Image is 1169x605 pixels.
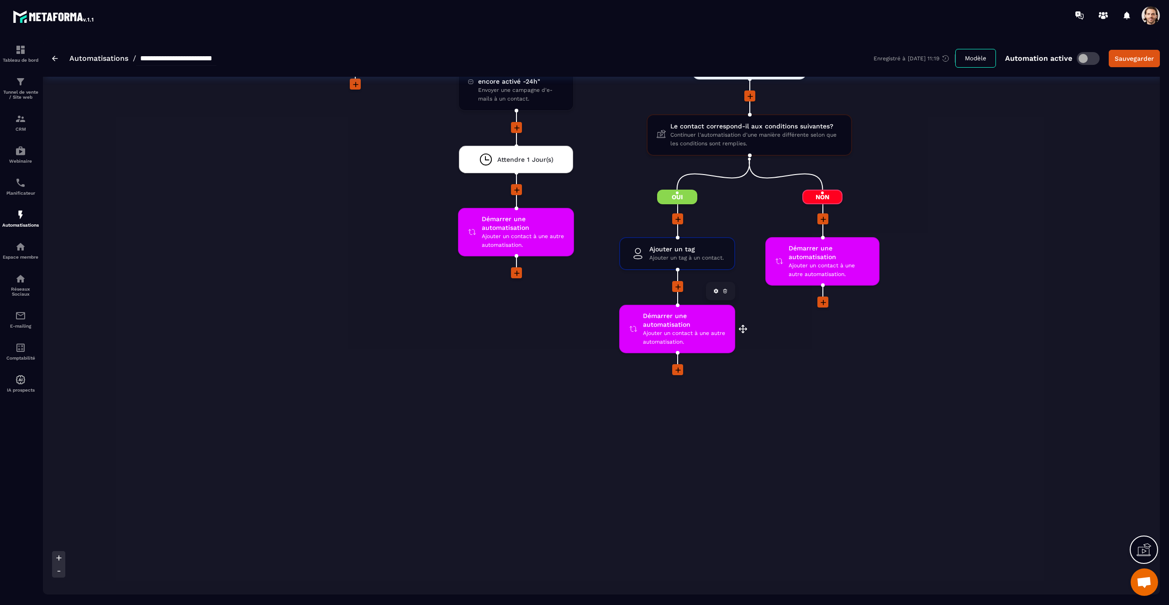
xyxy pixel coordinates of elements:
img: email [15,310,26,321]
p: CRM [2,127,39,132]
img: automations [15,145,26,156]
img: logo [13,8,95,25]
span: Ajouter un tag [649,245,724,254]
span: Le contact correspond-il aux conditions suivantes? [670,122,842,131]
span: Démarrer une automatisation [482,215,565,232]
p: Planificateur [2,191,39,196]
div: Enregistré à [874,54,955,63]
a: emailemailE-mailing [2,303,39,335]
span: Ajouter un tag à un contact. [649,254,724,262]
span: Ajouter un contact à une autre automatisation. [482,232,565,249]
img: formation [15,76,26,87]
p: Tunnel de vente / Site web [2,90,39,100]
p: Espace membre [2,255,39,260]
p: E-mailing [2,324,39,329]
button: Sauvegarder [1109,50,1160,67]
span: Démarrer une automatisation [643,312,726,329]
span: Continuer l'automatisation d'une manière différente selon que les conditions sont remplies. [670,131,842,148]
a: automationsautomationsAutomatisations [2,202,39,234]
span: Attendre 1 Jour(s) [497,155,553,164]
a: Open chat [1131,568,1158,596]
span: Oui [657,190,697,204]
img: accountant [15,342,26,353]
a: Automatisations [69,54,128,63]
img: automations [15,374,26,385]
a: formationformationTunnel de vente / Site web [2,69,39,106]
p: Automation active [1005,54,1072,63]
a: automationsautomationsEspace membre [2,234,39,266]
p: Réseaux Sociaux [2,287,39,297]
button: Modèle [955,49,996,68]
div: Sauvegarder [1115,54,1154,63]
p: [DATE] 11:19 [908,55,939,62]
a: social-networksocial-networkRéseaux Sociaux [2,266,39,303]
img: formation [15,44,26,55]
img: formation [15,113,26,124]
span: Non [802,190,843,204]
p: Automatisations [2,223,39,228]
img: social-network [15,273,26,284]
p: Tableau de bord [2,58,39,63]
span: Envoyer une campagne d'e-mails à un contact. [478,86,564,103]
p: Comptabilité [2,356,39,361]
p: Webinaire [2,159,39,164]
p: IA prospects [2,387,39,393]
img: automations [15,241,26,252]
a: formationformationCRM [2,106,39,138]
img: automations [15,209,26,220]
a: automationsautomationsWebinaire [2,138,39,170]
a: formationformationTableau de bord [2,37,39,69]
span: / [133,54,136,63]
a: schedulerschedulerPlanificateur [2,170,39,202]
img: scheduler [15,177,26,188]
a: accountantaccountantComptabilité [2,335,39,367]
span: Ajouter un contact à une autre automatisation. [789,261,870,279]
span: Ajouter un contact à une autre automatisation. [643,329,726,346]
span: Démarrer une automatisation [789,244,870,261]
img: arrow [52,56,58,61]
